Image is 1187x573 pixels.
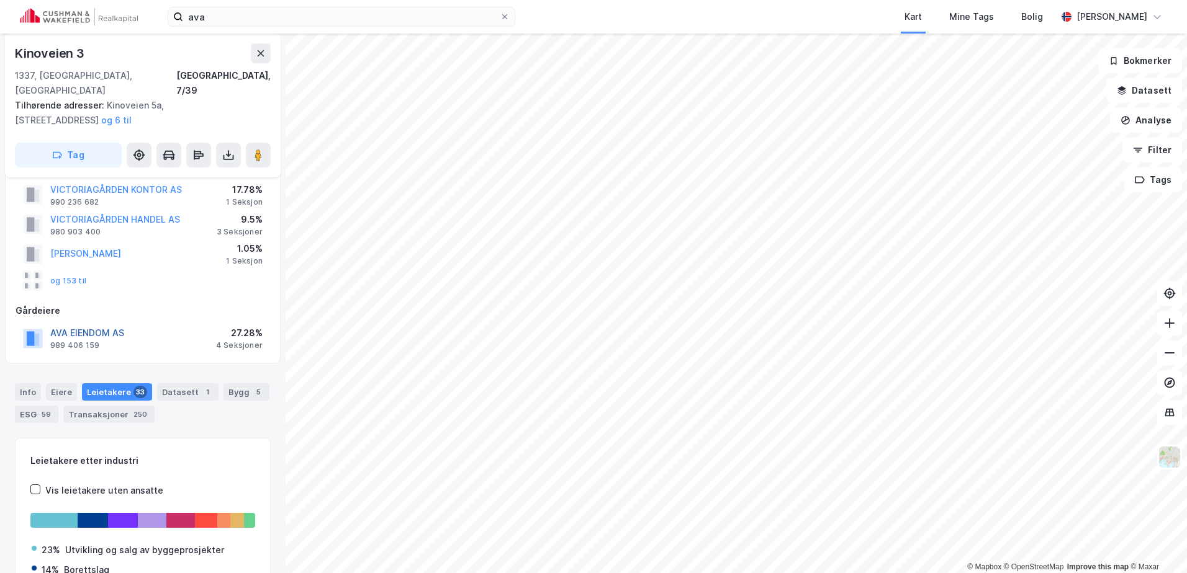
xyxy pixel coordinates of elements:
[131,408,150,420] div: 250
[63,406,155,423] div: Transaksjoner
[226,241,263,256] div: 1.05%
[45,483,163,498] div: Vis leietakere uten ansatte
[1125,513,1187,573] div: Kontrollprogram for chat
[905,9,922,24] div: Kart
[82,383,152,401] div: Leietakere
[15,100,107,110] span: Tilhørende adresser:
[201,386,214,398] div: 1
[1110,108,1182,133] button: Analyse
[217,227,263,237] div: 3 Seksjoner
[30,453,255,468] div: Leietakere etter industri
[50,340,99,350] div: 989 406 159
[20,8,138,25] img: cushman-wakefield-realkapital-logo.202ea83816669bd177139c58696a8fa1.svg
[216,326,263,340] div: 27.28%
[42,543,60,557] div: 23%
[50,227,101,237] div: 980 903 400
[223,383,269,401] div: Bygg
[1067,562,1129,571] a: Improve this map
[226,182,263,197] div: 17.78%
[1021,9,1043,24] div: Bolig
[216,340,263,350] div: 4 Seksjoner
[1106,78,1182,103] button: Datasett
[15,383,41,401] div: Info
[217,212,263,227] div: 9.5%
[1076,9,1147,24] div: [PERSON_NAME]
[226,197,263,207] div: 1 Seksjon
[1124,167,1182,192] button: Tags
[15,406,58,423] div: ESG
[949,9,994,24] div: Mine Tags
[157,383,219,401] div: Datasett
[50,197,99,207] div: 990 236 682
[176,68,271,98] div: [GEOGRAPHIC_DATA], 7/39
[1004,562,1064,571] a: OpenStreetMap
[65,543,224,557] div: Utvikling og salg av byggeprosjekter
[226,256,263,266] div: 1 Seksjon
[133,386,147,398] div: 33
[183,7,500,26] input: Søk på adresse, matrikkel, gårdeiere, leietakere eller personer
[1122,138,1182,162] button: Filter
[15,68,176,98] div: 1337, [GEOGRAPHIC_DATA], [GEOGRAPHIC_DATA]
[39,408,53,420] div: 59
[46,383,77,401] div: Eiere
[16,303,270,318] div: Gårdeiere
[15,98,261,128] div: Kinoveien 5a, [STREET_ADDRESS]
[1098,48,1182,73] button: Bokmerker
[1158,445,1181,469] img: Z
[15,143,122,167] button: Tag
[967,562,1001,571] a: Mapbox
[15,43,87,63] div: Kinoveien 3
[252,386,264,398] div: 5
[1125,513,1187,573] iframe: Chat Widget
